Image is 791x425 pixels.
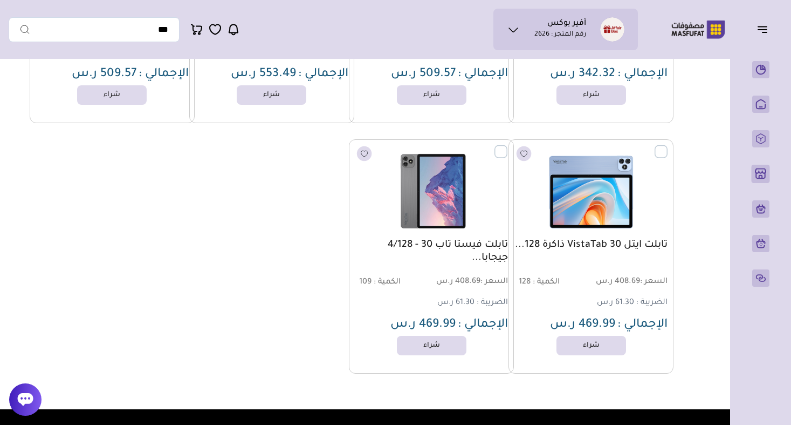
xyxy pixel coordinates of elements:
[77,85,147,105] a: شراء
[72,68,136,81] span: 509.57 ر.س
[640,278,668,286] span: السعر :
[355,145,507,236] img: 20250909140627680221.png
[636,299,668,307] span: الضريبة :
[480,278,508,286] span: السعر :
[458,319,508,332] span: الإجمالي :
[617,68,668,81] span: الإجمالي :
[298,68,348,81] span: الإجمالي :
[355,239,508,265] a: تابلت فيستا تاب 30 - 4/128 جيجابا...
[391,68,456,81] span: 509.57 ر.س
[550,319,615,332] span: 469.99 ر.س
[533,278,560,287] span: الكمية :
[374,278,401,287] span: الكمية :
[437,299,474,307] span: 61.30 ر.س
[237,85,306,105] a: شراء
[556,336,626,355] a: شراء
[519,278,531,287] span: 128
[550,68,615,81] span: 342.32 ر.س
[592,277,668,287] span: 408.69 ر.س
[231,68,296,81] span: 553.49 ر.س
[547,19,586,30] h1: أفير بوكس
[359,278,372,287] span: 109
[600,17,624,42] img: ماجد العنزي
[617,319,668,332] span: الإجمالي :
[458,68,508,81] span: الإجمالي :
[515,145,667,236] img: 2025-09-25-68d535505c540.png
[514,239,668,252] a: تابلت ايتل VistaTab 30 ذاكرة 128...
[534,30,586,41] p: رقم المتجر : 2626
[556,85,626,105] a: شراء
[432,277,508,287] span: 408.69 ر.س
[397,336,466,355] a: شراء
[397,85,466,105] a: شراء
[597,299,634,307] span: 61.30 ر.س
[390,319,456,332] span: 469.99 ر.س
[139,68,189,81] span: الإجمالي :
[477,299,508,307] span: الضريبة :
[664,19,733,40] img: Logo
